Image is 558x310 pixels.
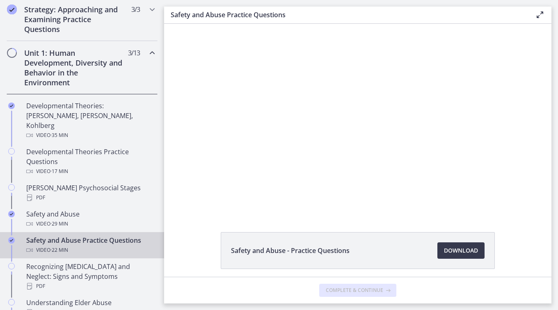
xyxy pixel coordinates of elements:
[128,48,140,58] span: 3 / 13
[231,246,350,255] span: Safety and Abuse - Practice Questions
[26,147,154,176] div: Developmental Theories Practice Questions
[8,103,15,109] i: Completed
[24,48,124,87] h2: Unit 1: Human Development, Diversity and Behavior in the Environment
[50,219,68,229] span: · 29 min
[24,5,124,34] h2: Strategy: Approaching and Examining Practice Questions
[319,284,396,297] button: Complete & continue
[26,209,154,229] div: Safety and Abuse
[26,262,154,291] div: Recognizing [MEDICAL_DATA] and Neglect: Signs and Symptoms
[26,235,154,255] div: Safety and Abuse Practice Questions
[26,281,154,291] div: PDF
[8,237,15,244] i: Completed
[444,246,478,255] span: Download
[26,166,154,176] div: Video
[26,219,154,229] div: Video
[26,101,154,140] div: Developmental Theories: [PERSON_NAME], [PERSON_NAME], Kohlberg
[50,166,68,176] span: · 17 min
[26,245,154,255] div: Video
[8,211,15,217] i: Completed
[164,24,551,213] iframe: Video Lesson
[437,242,485,259] a: Download
[50,245,68,255] span: · 22 min
[131,5,140,14] span: 3 / 3
[26,183,154,203] div: [PERSON_NAME] Psychosocial Stages
[26,193,154,203] div: PDF
[26,130,154,140] div: Video
[50,130,68,140] span: · 35 min
[326,287,383,294] span: Complete & continue
[171,10,522,20] h3: Safety and Abuse Practice Questions
[7,5,17,14] i: Completed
